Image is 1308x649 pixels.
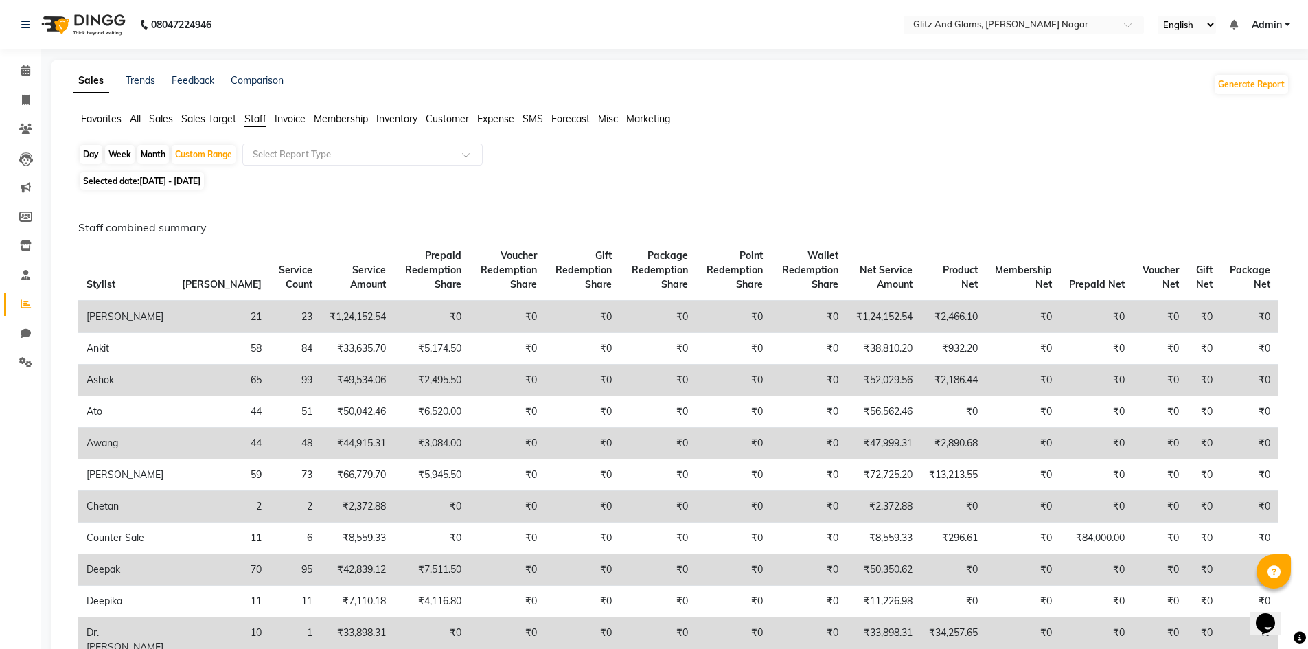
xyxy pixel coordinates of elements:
td: ₹2,372.88 [847,491,921,523]
span: Staff [244,113,266,125]
td: 11 [174,586,270,617]
td: 95 [270,554,321,586]
td: ₹0 [620,333,696,365]
td: ₹0 [1187,586,1221,617]
td: ₹0 [394,491,470,523]
span: Stylist [87,278,115,291]
td: ₹38,810.20 [847,333,921,365]
span: Package Net [1230,264,1270,291]
td: ₹0 [1060,554,1133,586]
span: Prepaid Redemption Share [405,249,461,291]
td: ₹8,559.33 [847,523,921,554]
td: ₹0 [986,396,1060,428]
td: ₹0 [1060,365,1133,396]
td: ₹2,466.10 [921,301,986,333]
span: Inventory [376,113,417,125]
td: ₹7,511.50 [394,554,470,586]
td: ₹0 [394,523,470,554]
td: ₹0 [771,523,847,554]
td: ₹0 [1221,301,1278,333]
td: ₹0 [1133,523,1186,554]
td: ₹0 [620,586,696,617]
span: Invoice [275,113,306,125]
td: ₹0 [696,396,771,428]
span: Admin [1252,18,1282,32]
td: 44 [174,396,270,428]
td: 11 [270,586,321,617]
td: ₹0 [1187,554,1221,586]
td: ₹0 [1187,491,1221,523]
td: Ato [78,396,174,428]
span: Customer [426,113,469,125]
span: Membership Net [995,264,1052,291]
td: ₹1,24,152.54 [847,301,921,333]
td: ₹5,945.50 [394,459,470,491]
td: ₹56,562.46 [847,396,921,428]
td: ₹0 [1060,301,1133,333]
td: ₹0 [545,554,620,586]
td: ₹0 [696,491,771,523]
div: Month [137,145,169,164]
span: Net Service Amount [860,264,913,291]
td: ₹0 [545,491,620,523]
td: ₹0 [696,523,771,554]
td: Awang [78,428,174,459]
td: ₹3,084.00 [394,428,470,459]
td: ₹0 [696,586,771,617]
td: ₹0 [1221,523,1278,554]
td: ₹0 [1133,301,1186,333]
td: ₹2,495.50 [394,365,470,396]
td: ₹0 [986,333,1060,365]
td: ₹0 [696,333,771,365]
td: Deepika [78,586,174,617]
td: ₹0 [470,396,545,428]
td: ₹42,839.12 [321,554,394,586]
td: 58 [174,333,270,365]
td: ₹0 [771,396,847,428]
span: Favorites [81,113,122,125]
td: ₹932.20 [921,333,986,365]
span: Wallet Redemption Share [782,249,838,291]
td: ₹0 [921,491,986,523]
td: ₹0 [1133,396,1186,428]
span: Misc [598,113,618,125]
td: ₹0 [986,459,1060,491]
iframe: chat widget [1250,594,1294,635]
td: ₹0 [470,333,545,365]
td: ₹0 [470,491,545,523]
td: 2 [270,491,321,523]
td: ₹0 [1133,586,1186,617]
a: Trends [126,74,155,87]
h6: Staff combined summary [78,221,1278,234]
td: Deepak [78,554,174,586]
td: ₹0 [1187,523,1221,554]
td: ₹0 [1060,428,1133,459]
td: ₹0 [1187,428,1221,459]
td: ₹0 [1221,554,1278,586]
td: 6 [270,523,321,554]
td: 65 [174,365,270,396]
span: Service Count [279,264,312,291]
td: ₹0 [620,491,696,523]
td: ₹0 [394,301,470,333]
td: ₹0 [986,523,1060,554]
td: 21 [174,301,270,333]
td: ₹84,000.00 [1060,523,1133,554]
td: ₹0 [620,396,696,428]
td: ₹0 [470,428,545,459]
td: ₹2,372.88 [321,491,394,523]
td: ₹0 [696,554,771,586]
td: ₹33,635.70 [321,333,394,365]
td: 99 [270,365,321,396]
span: Point Redemption Share [707,249,763,291]
td: ₹0 [545,396,620,428]
td: ₹0 [1221,459,1278,491]
span: Membership [314,113,368,125]
td: ₹0 [1187,396,1221,428]
td: ₹50,350.62 [847,554,921,586]
td: ₹0 [1221,428,1278,459]
td: ₹0 [470,301,545,333]
td: ₹0 [771,428,847,459]
span: Voucher Redemption Share [481,249,537,291]
td: 73 [270,459,321,491]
